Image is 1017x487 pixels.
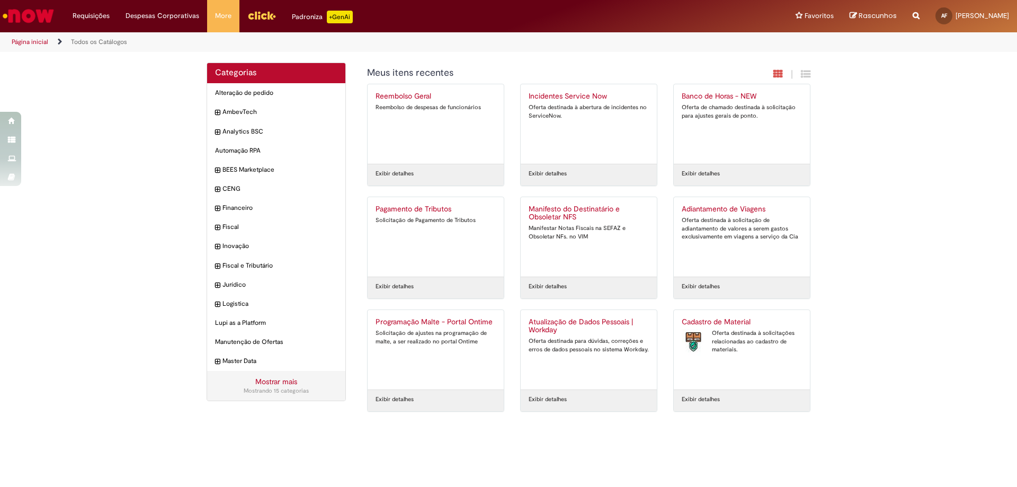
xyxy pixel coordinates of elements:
[222,223,337,232] span: Fiscal
[207,217,345,237] div: expandir categoria Fiscal Fiscal
[207,141,345,161] div: Automação RPA
[376,170,414,178] a: Exibir detalhes
[529,395,567,404] a: Exibir detalhes
[215,127,220,138] i: expandir categoria Analytics BSC
[521,84,657,164] a: Incidentes Service Now Oferta destinada à abertura de incidentes no ServiceNow.
[376,395,414,404] a: Exibir detalhes
[222,261,337,270] span: Fiscal e Tributário
[207,160,345,180] div: expandir categoria BEES Marketplace BEES Marketplace
[215,261,220,272] i: expandir categoria Fiscal e Tributário
[529,205,649,222] h2: Manifesto do Destinatário e Obsoletar NFS
[682,329,802,354] div: Oferta destinada à solicitações relacionadas ao cadastro de materiais.
[529,170,567,178] a: Exibir detalhes
[682,282,720,291] a: Exibir detalhes
[682,205,802,214] h2: Adiantamento de Viagens
[773,69,783,79] i: Exibição em cartão
[376,216,496,225] div: Solicitação de Pagamento de Tributos
[368,197,504,277] a: Pagamento de Tributos Solicitação de Pagamento de Tributos
[521,310,657,389] a: Atualização de Dados Pessoais | Workday Oferta destinada para dúvidas, correções e erros de dados...
[529,337,649,353] div: Oferta destinada para dúvidas, correções e erros de dados pessoais no sistema Workday.
[215,203,220,214] i: expandir categoria Financeiro
[292,11,353,23] div: Padroniza
[674,84,810,164] a: Banco de Horas - NEW Oferta de chamado destinada à solicitação para ajustes gerais de ponto.
[327,11,353,23] p: +GenAi
[207,179,345,199] div: expandir categoria CENG CENG
[850,11,897,21] a: Rascunhos
[207,102,345,122] div: expandir categoria AmbevTech AmbevTech
[222,299,337,308] span: Logistica
[215,11,231,21] span: More
[8,32,670,52] ul: Trilhas de página
[682,216,802,241] div: Oferta destinada à solicitação de adiantamento de valores a serem gastos exclusivamente em viagen...
[805,11,834,21] span: Favoritos
[956,11,1009,20] span: [PERSON_NAME]
[682,318,802,326] h2: Cadastro de Material
[12,38,48,46] a: Página inicial
[801,69,810,79] i: Exibição de grade
[215,68,337,78] h2: Categorias
[207,313,345,333] div: Lupi as a Platform
[1,5,56,26] img: ServiceNow
[222,165,337,174] span: BEES Marketplace
[207,351,345,371] div: expandir categoria Master Data Master Data
[682,92,802,101] h2: Banco de Horas - NEW
[207,236,345,256] div: expandir categoria Inovação Inovação
[207,198,345,218] div: expandir categoria Financeiro Financeiro
[207,122,345,141] div: expandir categoria Analytics BSC Analytics BSC
[255,377,297,386] a: Mostrar mais
[682,170,720,178] a: Exibir detalhes
[376,205,496,214] h2: Pagamento de Tributos
[674,310,810,389] a: Cadastro de Material Cadastro de Material Oferta destinada à solicitações relacionadas ao cadastr...
[215,146,337,155] span: Automação RPA
[682,329,707,356] img: Cadastro de Material
[529,282,567,291] a: Exibir detalhes
[367,68,696,78] h1: {"description":"","title":"Meus itens recentes"} Categoria
[376,103,496,112] div: Reembolso de despesas de funcionários
[529,318,649,335] h2: Atualização de Dados Pessoais | Workday
[941,12,947,19] span: AF
[207,83,345,103] div: Alteração de pedido
[126,11,199,21] span: Despesas Corporativas
[222,108,337,117] span: AmbevTech
[529,224,649,241] div: Manifestar Notas Fiscais na SEFAZ e Obsoletar NFs. no VIM
[207,332,345,352] div: Manutenção de Ofertas
[215,88,337,98] span: Alteração de pedido
[215,280,220,291] i: expandir categoria Jurídico
[222,357,337,366] span: Master Data
[215,357,220,367] i: expandir categoria Master Data
[215,223,220,233] i: expandir categoria Fiscal
[682,103,802,120] div: Oferta de chamado destinada à solicitação para ajustes gerais de ponto.
[207,275,345,295] div: expandir categoria Jurídico Jurídico
[207,83,345,371] ul: Categorias
[215,184,220,195] i: expandir categoria CENG
[215,108,220,118] i: expandir categoria AmbevTech
[207,256,345,276] div: expandir categoria Fiscal e Tributário Fiscal e Tributário
[71,38,127,46] a: Todos os Catálogos
[215,338,337,347] span: Manutenção de Ofertas
[215,242,220,252] i: expandir categoria Inovação
[376,329,496,346] div: Solicitação de ajustes na programação de malte, a ser realizado no portal Ontime
[247,7,276,23] img: click_logo_yellow_360x200.png
[73,11,110,21] span: Requisições
[222,127,337,136] span: Analytics BSC
[222,280,337,289] span: Jurídico
[376,282,414,291] a: Exibir detalhes
[376,318,496,326] h2: Programação Malte - Portal Ontime
[222,203,337,212] span: Financeiro
[859,11,897,21] span: Rascunhos
[791,68,793,81] span: |
[529,103,649,120] div: Oferta destinada à abertura de incidentes no ServiceNow.
[222,184,337,193] span: CENG
[674,197,810,277] a: Adiantamento de Viagens Oferta destinada à solicitação de adiantamento de valores a serem gastos ...
[368,84,504,164] a: Reembolso Geral Reembolso de despesas de funcionários
[529,92,649,101] h2: Incidentes Service Now
[682,395,720,404] a: Exibir detalhes
[376,92,496,101] h2: Reembolso Geral
[215,165,220,176] i: expandir categoria BEES Marketplace
[215,299,220,310] i: expandir categoria Logistica
[207,294,345,314] div: expandir categoria Logistica Logistica
[368,310,504,389] a: Programação Malte - Portal Ontime Solicitação de ajustes na programação de malte, a ser realizado...
[521,197,657,277] a: Manifesto do Destinatário e Obsoletar NFS Manifestar Notas Fiscais na SEFAZ e Obsoletar NFs. no VIM
[215,318,337,327] span: Lupi as a Platform
[222,242,337,251] span: Inovação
